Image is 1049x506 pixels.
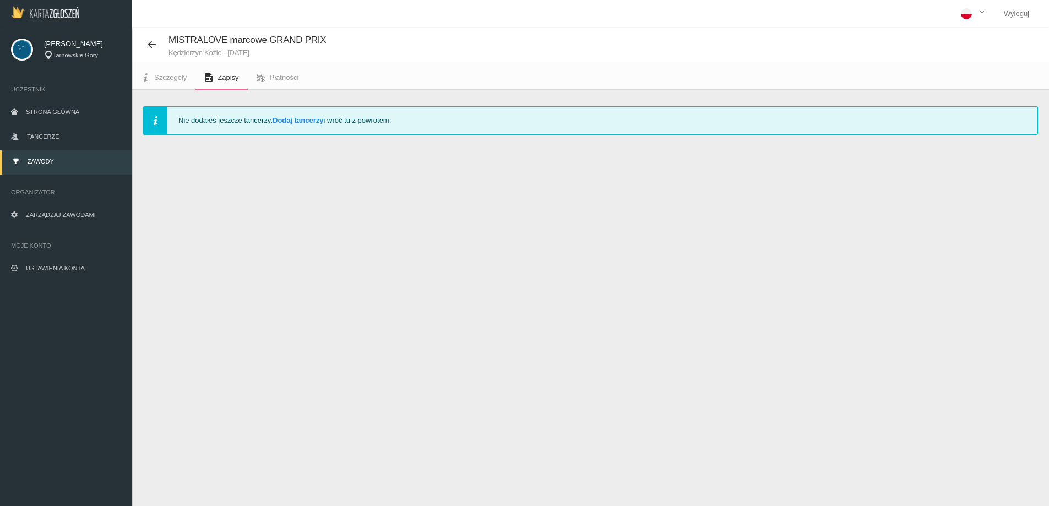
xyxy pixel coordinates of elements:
img: Logo [11,6,79,18]
div: Tarnowskie Góry [44,51,121,60]
span: Ustawienia konta [26,265,85,271]
span: Zawody [28,158,54,165]
span: MISTRALOVE marcowe GRAND PRIX [169,35,326,45]
span: Zapisy [218,73,238,81]
a: Płatności [248,66,308,90]
a: Zapisy [195,66,247,90]
a: Dodaj tancerzy [273,116,323,124]
a: Szczegóły [132,66,195,90]
div: Nie dodałeś jeszcze tancerzy. i wróć tu z powrotem. [143,106,1038,135]
span: Szczegóły [154,73,187,81]
span: Strona główna [26,108,79,115]
span: Płatności [270,73,299,81]
small: Kędzierzyn Koźle - [DATE] [169,49,326,56]
span: Organizator [11,187,121,198]
span: Zarządzaj zawodami [26,211,96,218]
span: Moje konto [11,240,121,251]
span: [PERSON_NAME] [44,39,121,50]
img: svg [11,39,33,61]
span: Uczestnik [11,84,121,95]
span: Tancerze [27,133,59,140]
